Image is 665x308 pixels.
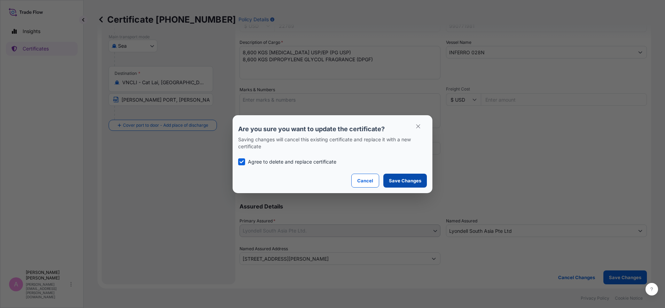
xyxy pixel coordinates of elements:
button: Save Changes [383,174,427,188]
button: Cancel [351,174,379,188]
p: Save Changes [389,177,421,184]
p: Agree to delete and replace certificate [248,158,336,165]
p: Saving changes will cancel this existing certificate and replace it with a new certificate [238,136,427,150]
p: Are you sure you want to update the certificate? [238,125,427,133]
p: Cancel [357,177,373,184]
